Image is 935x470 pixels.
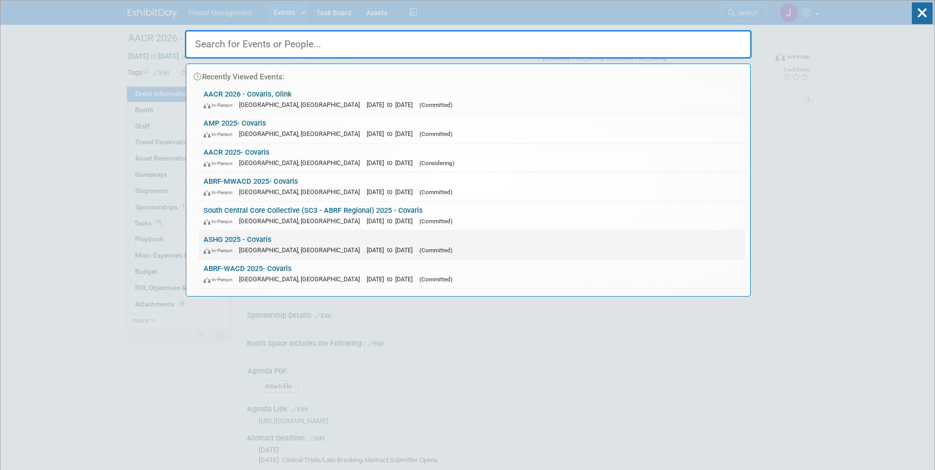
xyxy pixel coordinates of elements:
[239,188,365,196] span: [GEOGRAPHIC_DATA], [GEOGRAPHIC_DATA]
[367,246,417,254] span: [DATE] to [DATE]
[239,275,365,283] span: [GEOGRAPHIC_DATA], [GEOGRAPHIC_DATA]
[199,114,745,143] a: AMP 2025- Covaris In-Person [GEOGRAPHIC_DATA], [GEOGRAPHIC_DATA] [DATE] to [DATE] (Committed)
[367,130,417,137] span: [DATE] to [DATE]
[204,102,237,108] span: In-Person
[199,143,745,172] a: AACR 2025- Covaris In-Person [GEOGRAPHIC_DATA], [GEOGRAPHIC_DATA] [DATE] to [DATE] (Considering)
[199,172,745,201] a: ABRF-MWACD 2025- Covaris In-Person [GEOGRAPHIC_DATA], [GEOGRAPHIC_DATA] [DATE] to [DATE] (Committed)
[419,218,452,225] span: (Committed)
[239,130,365,137] span: [GEOGRAPHIC_DATA], [GEOGRAPHIC_DATA]
[204,189,237,196] span: In-Person
[204,218,237,225] span: In-Person
[367,159,417,167] span: [DATE] to [DATE]
[367,217,417,225] span: [DATE] to [DATE]
[204,131,237,137] span: In-Person
[191,64,745,85] div: Recently Viewed Events:
[367,101,417,108] span: [DATE] to [DATE]
[239,217,365,225] span: [GEOGRAPHIC_DATA], [GEOGRAPHIC_DATA]
[185,30,752,59] input: Search for Events or People...
[204,276,237,283] span: In-Person
[419,131,452,137] span: (Committed)
[419,101,452,108] span: (Committed)
[204,247,237,254] span: In-Person
[367,188,417,196] span: [DATE] to [DATE]
[239,246,365,254] span: [GEOGRAPHIC_DATA], [GEOGRAPHIC_DATA]
[419,160,454,167] span: (Considering)
[199,231,745,259] a: ASHG 2025 - Covaris In-Person [GEOGRAPHIC_DATA], [GEOGRAPHIC_DATA] [DATE] to [DATE] (Committed)
[239,159,365,167] span: [GEOGRAPHIC_DATA], [GEOGRAPHIC_DATA]
[204,160,237,167] span: In-Person
[419,247,452,254] span: (Committed)
[419,276,452,283] span: (Committed)
[239,101,365,108] span: [GEOGRAPHIC_DATA], [GEOGRAPHIC_DATA]
[199,85,745,114] a: AACR 2026 - Covaris, Olink In-Person [GEOGRAPHIC_DATA], [GEOGRAPHIC_DATA] [DATE] to [DATE] (Commi...
[419,189,452,196] span: (Committed)
[199,201,745,230] a: South Central Core Collective (SC3 - ABRF Regional) 2025 - Covaris In-Person [GEOGRAPHIC_DATA], [...
[367,275,417,283] span: [DATE] to [DATE]
[199,260,745,288] a: ABRF-WACD 2025- Covaris In-Person [GEOGRAPHIC_DATA], [GEOGRAPHIC_DATA] [DATE] to [DATE] (Committed)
